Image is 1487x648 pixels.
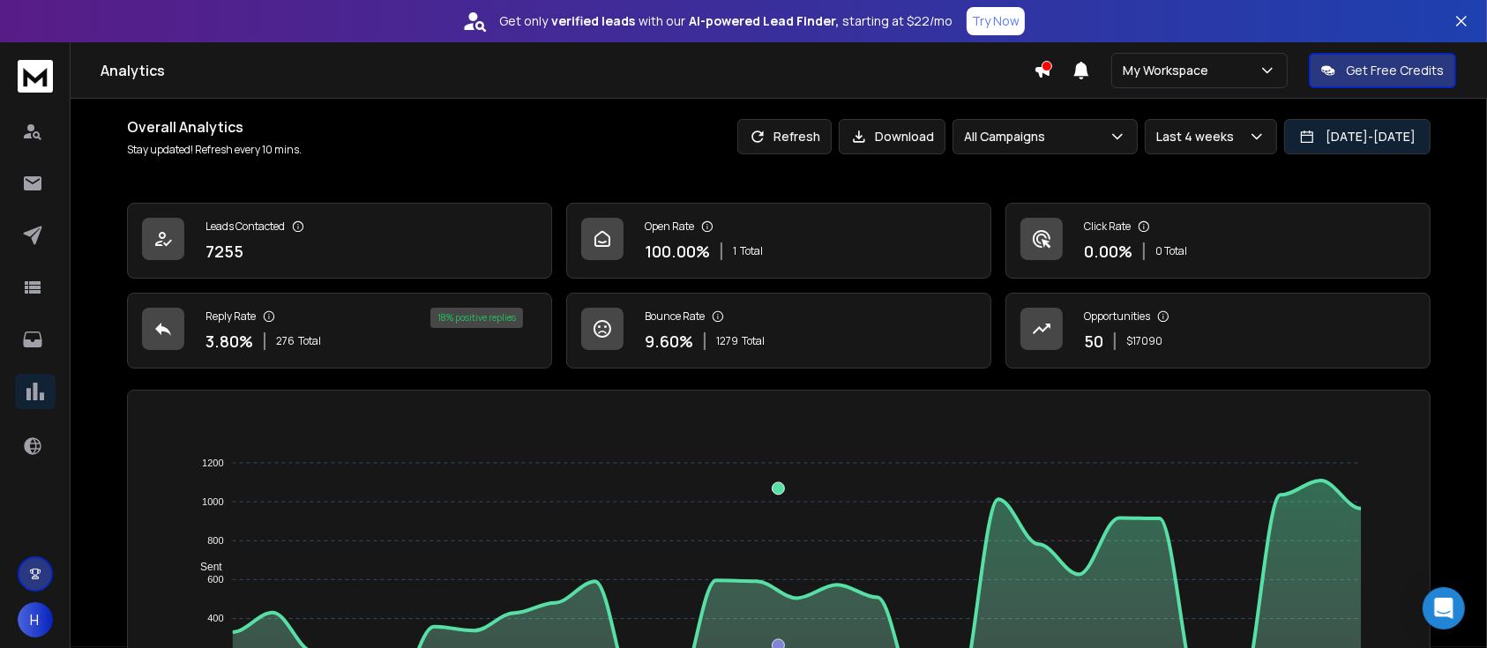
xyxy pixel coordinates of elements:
[1423,587,1465,629] div: Open Intercom Messenger
[1126,334,1162,348] p: $ 17090
[276,334,295,348] span: 276
[740,244,763,258] span: Total
[202,496,223,507] tspan: 1000
[742,334,765,348] span: Total
[205,220,285,234] p: Leads Contacted
[967,7,1025,35] button: Try Now
[127,203,552,279] a: Leads Contacted7255
[875,128,934,145] p: Download
[645,220,694,234] p: Open Rate
[208,574,224,585] tspan: 600
[499,12,953,30] p: Get only with our starting at $22/mo
[1309,53,1456,88] button: Get Free Credits
[566,203,991,279] a: Open Rate100.00%1Total
[1084,329,1103,354] p: 50
[298,334,321,348] span: Total
[18,60,53,93] img: logo
[566,293,991,369] a: Bounce Rate9.60%1279Total
[1155,244,1187,258] p: 0 Total
[127,116,302,138] h1: Overall Analytics
[205,309,256,324] p: Reply Rate
[202,458,223,468] tspan: 1200
[964,128,1052,145] p: All Campaigns
[716,334,738,348] span: 1279
[1156,128,1241,145] p: Last 4 weeks
[645,329,693,354] p: 9.60 %
[101,60,1034,81] h1: Analytics
[1346,62,1444,79] p: Get Free Credits
[551,12,635,30] strong: verified leads
[1005,293,1431,369] a: Opportunities50$17090
[187,561,222,573] span: Sent
[733,244,736,258] span: 1
[127,143,302,157] p: Stay updated! Refresh every 10 mins.
[773,128,820,145] p: Refresh
[1084,239,1132,264] p: 0.00 %
[18,602,53,637] button: H
[972,12,1020,30] p: Try Now
[645,239,710,264] p: 100.00 %
[645,309,705,324] p: Bounce Rate
[689,12,839,30] strong: AI-powered Lead Finder,
[208,613,224,623] tspan: 400
[430,308,523,328] div: 18 % positive replies
[737,119,832,154] button: Refresh
[208,535,224,546] tspan: 800
[127,293,552,369] a: Reply Rate3.80%276Total18% positive replies
[1084,309,1150,324] p: Opportunities
[1084,220,1131,234] p: Click Rate
[1123,62,1215,79] p: My Workspace
[205,329,253,354] p: 3.80 %
[839,119,945,154] button: Download
[205,239,243,264] p: 7255
[1005,203,1431,279] a: Click Rate0.00%0 Total
[1284,119,1431,154] button: [DATE]-[DATE]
